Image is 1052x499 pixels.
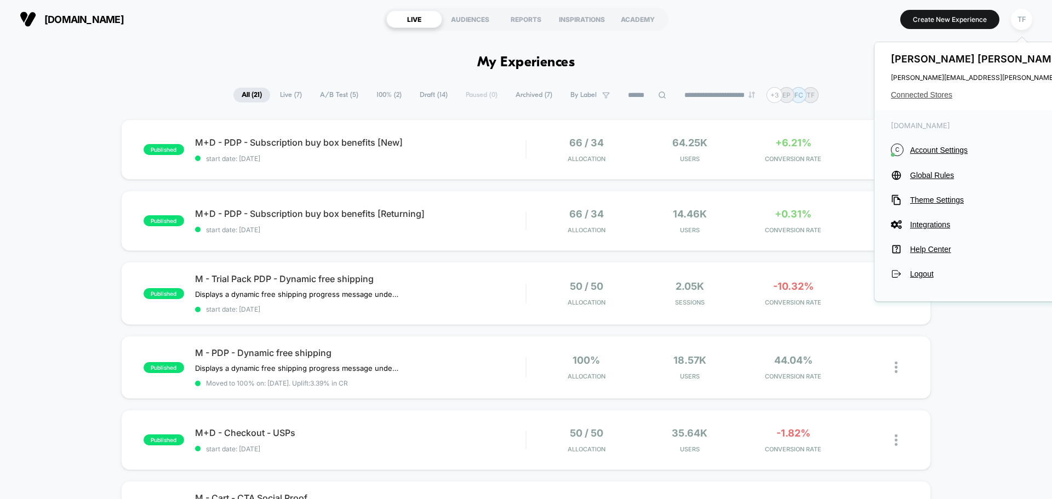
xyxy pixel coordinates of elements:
[507,88,561,102] span: Archived ( 7 )
[568,372,605,380] span: Allocation
[144,362,184,373] span: published
[775,137,811,148] span: +6.21%
[676,280,704,292] span: 2.05k
[312,88,367,102] span: A/B Test ( 5 )
[568,155,605,163] span: Allocation
[673,354,706,366] span: 18.57k
[568,445,605,453] span: Allocation
[672,427,707,439] span: 35.64k
[744,372,842,380] span: CONVERSION RATE
[891,144,904,156] i: C
[144,288,184,299] span: published
[748,91,755,98] img: end
[195,427,525,438] span: M+D - Checkout - USPs
[272,88,310,102] span: Live ( 7 )
[195,208,525,219] span: M+D - PDP - Subscription buy box benefits [Returning]
[368,88,410,102] span: 100% ( 2 )
[641,299,739,306] span: Sessions
[895,434,897,446] img: close
[498,10,554,28] div: REPORTS
[570,91,597,99] span: By Label
[1011,9,1032,30] div: TF
[195,137,525,148] span: M+D - PDP - Subscription buy box benefits [New]
[773,280,814,292] span: -10.32%
[895,362,897,373] img: close
[554,10,610,28] div: INSPIRATIONS
[641,372,739,380] span: Users
[233,88,270,102] span: All ( 21 )
[568,299,605,306] span: Allocation
[744,445,842,453] span: CONVERSION RATE
[568,226,605,234] span: Allocation
[1008,8,1036,31] button: TF
[767,87,782,103] div: + 3
[672,137,707,148] span: 64.25k
[641,445,739,453] span: Users
[570,427,603,439] span: 50 / 50
[477,55,575,71] h1: My Experiences
[673,208,707,220] span: 14.46k
[195,290,398,299] span: Displays a dynamic free shipping progress message under the CTA on PDPs. When on the Trial Pack P...
[570,280,603,292] span: 50 / 50
[775,208,811,220] span: +0.31%
[807,91,815,99] p: TF
[774,354,813,366] span: 44.04%
[144,144,184,155] span: published
[641,155,739,163] span: Users
[573,354,600,366] span: 100%
[744,226,842,234] span: CONVERSION RATE
[569,208,604,220] span: 66 / 34
[411,88,456,102] span: Draft ( 14 )
[206,379,348,387] span: Moved to 100% on: [DATE] . Uplift: 3.39% in CR
[776,427,810,439] span: -1.82%
[144,215,184,226] span: published
[794,91,803,99] p: FC
[195,154,525,163] span: start date: [DATE]
[195,226,525,234] span: start date: [DATE]
[195,364,398,372] span: Displays a dynamic free shipping progress message under the CTA on PDPs (excluding Trial Pack PDP...
[195,273,525,284] span: M - Trial Pack PDP - Dynamic free shipping
[744,155,842,163] span: CONVERSION RATE
[44,14,124,25] span: [DOMAIN_NAME]
[195,347,525,358] span: M - PDP - Dynamic free shipping
[641,226,739,234] span: Users
[782,91,791,99] p: EP
[569,137,604,148] span: 66 / 34
[744,299,842,306] span: CONVERSION RATE
[144,434,184,445] span: published
[20,11,36,27] img: Visually logo
[195,445,525,453] span: start date: [DATE]
[195,305,525,313] span: start date: [DATE]
[610,10,666,28] div: ACADEMY
[16,10,127,28] button: [DOMAIN_NAME]
[442,10,498,28] div: AUDIENCES
[900,10,999,29] button: Create New Experience
[386,10,442,28] div: LIVE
